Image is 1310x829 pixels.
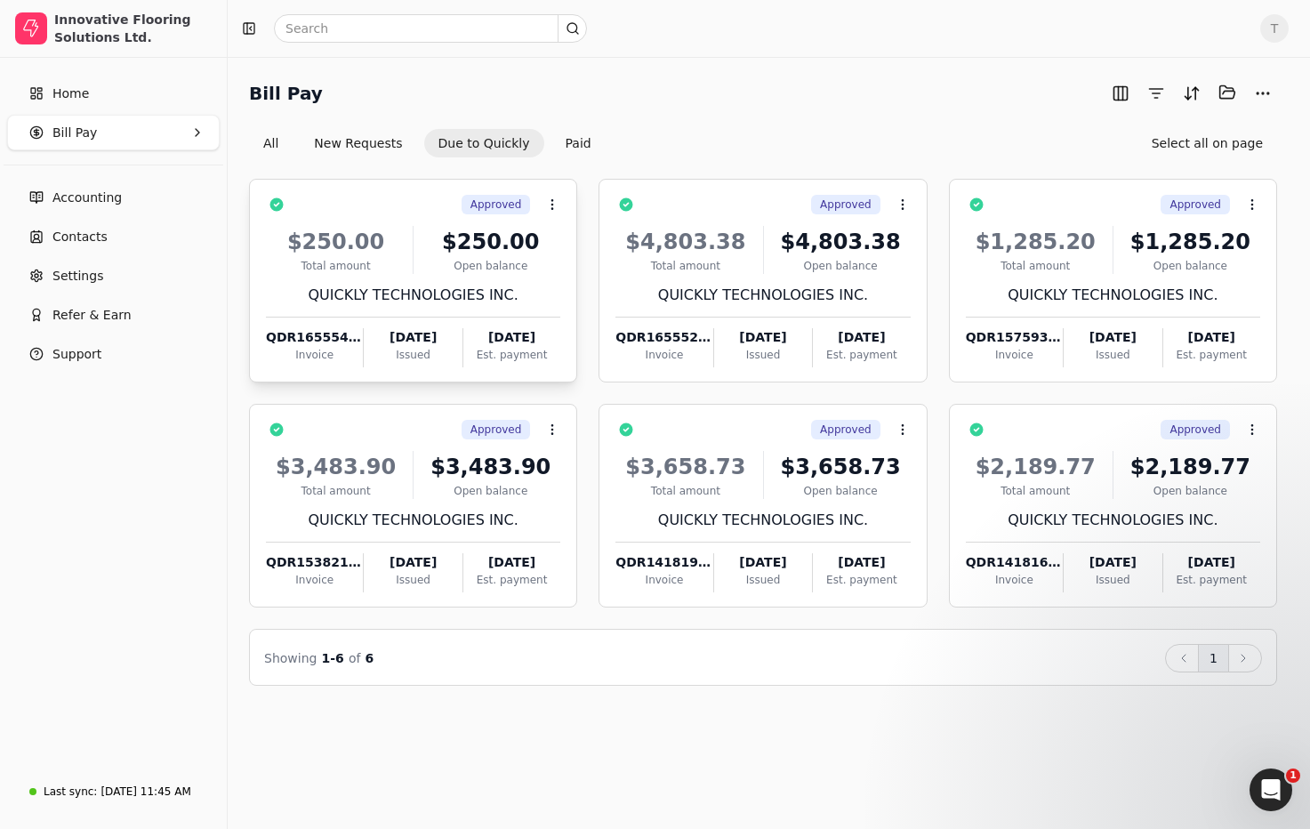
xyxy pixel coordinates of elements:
[1198,644,1229,672] button: 1
[615,328,712,347] div: QDR165552-1714
[52,306,132,325] span: Refer & Earn
[249,79,323,108] h2: Bill Pay
[266,451,406,483] div: $3,483.90
[1163,347,1260,363] div: Est. payment
[421,451,560,483] div: $3,483.90
[966,328,1063,347] div: QDR157593-3233
[714,572,812,588] div: Issued
[615,347,712,363] div: Invoice
[966,572,1063,588] div: Invoice
[266,258,406,274] div: Total amount
[470,197,522,213] span: Approved
[300,129,416,157] button: New Requests
[322,651,344,665] span: 1 - 6
[714,347,812,363] div: Issued
[63,193,302,207] span: Our usual reply time 🕒 A few minutes
[1121,226,1260,258] div: $1,285.20
[132,7,228,37] h1: Messages
[63,259,465,273] span: Hey there! 👋 Welcome to Quickly... What can we help you with?
[7,180,220,215] a: Accounting
[1249,79,1277,108] button: More
[237,555,356,626] button: Help
[266,553,363,572] div: QDR153821-1135
[7,336,220,372] button: Support
[813,572,910,588] div: Est. payment
[364,553,462,572] div: [DATE]
[421,226,560,258] div: $250.00
[1169,197,1221,213] span: Approved
[249,129,606,157] div: Invoice filter options
[1121,451,1260,483] div: $2,189.77
[1260,14,1289,43] span: T
[63,276,109,294] div: Quickly
[52,345,101,364] span: Support
[966,483,1105,499] div: Total amount
[1163,328,1260,347] div: [DATE]
[113,210,163,229] div: • [DATE]
[615,553,712,572] div: QDR141819-1134
[1064,347,1161,363] div: Issued
[1064,572,1161,588] div: Issued
[1064,553,1161,572] div: [DATE]
[20,192,56,228] img: Profile image for Evanne
[966,258,1105,274] div: Total amount
[1121,258,1260,274] div: Open balance
[615,451,755,483] div: $3,658.73
[100,784,190,800] div: [DATE] 11:45 AM
[1121,483,1260,499] div: Open balance
[1169,422,1221,438] span: Approved
[63,342,166,360] div: [PERSON_NAME]
[264,651,317,665] span: Showing
[463,553,560,572] div: [DATE]
[615,483,755,499] div: Total amount
[1137,129,1277,157] button: Select all on page
[63,78,166,97] div: [PERSON_NAME]
[52,267,103,286] span: Settings
[20,258,56,294] img: Profile image for Evanne
[349,651,361,665] span: of
[249,129,293,157] button: All
[7,219,220,254] a: Contacts
[266,483,406,499] div: Total amount
[615,285,910,306] div: QUICKLY TECHNOLOGIES INC.
[966,347,1063,363] div: Invoice
[813,553,910,572] div: [DATE]
[421,258,560,274] div: Open balance
[463,347,560,363] div: Est. payment
[820,197,872,213] span: Approved
[364,328,462,347] div: [DATE]
[266,226,406,258] div: $250.00
[7,115,220,150] button: Bill Pay
[615,510,910,531] div: QUICKLY TECHNOLOGIES INC.
[813,328,910,347] div: [DATE]
[771,258,911,274] div: Open balance
[424,129,544,157] button: Due to Quickly
[1163,572,1260,588] div: Est. payment
[113,144,163,163] div: • [DATE]
[274,14,587,43] input: Search
[966,226,1105,258] div: $1,285.20
[1177,79,1206,108] button: Sort
[41,600,77,612] span: Home
[113,276,163,294] div: • [DATE]
[44,784,97,800] div: Last sync:
[266,285,560,306] div: QUICKLY TECHNOLOGIES INC.
[771,226,911,258] div: $4,803.38
[364,347,462,363] div: Issued
[1064,328,1161,347] div: [DATE]
[266,347,363,363] div: Invoice
[820,422,872,438] span: Approved
[771,483,911,499] div: Open balance
[63,127,465,141] span: Hey there! 👋 Welcome to Quickly... What can we help you with?
[52,124,97,142] span: Bill Pay
[7,76,220,111] a: Home
[282,600,310,612] span: Help
[1286,769,1300,783] span: 1
[63,144,109,163] div: Quickly
[364,572,462,588] div: Issued
[463,572,560,588] div: Est. payment
[63,61,700,76] span: Hey Team 👋 Take a look around and if you have any questions, just reply to this message!
[63,325,776,339] span: Hey Team 👋 Welcome to Quickly 🙌 Take a look around and if you have any questions, just reply to t...
[470,422,522,438] span: Approved
[266,510,560,531] div: QUICKLY TECHNOLOGIES INC.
